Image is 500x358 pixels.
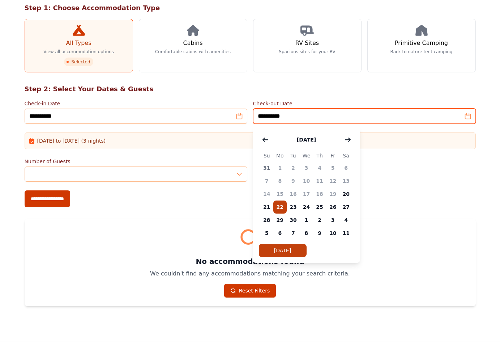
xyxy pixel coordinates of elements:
[25,158,247,165] label: Number of Guests
[25,100,247,107] label: Check-in Date
[300,201,313,214] span: 24
[25,84,476,94] h2: Step 2: Select Your Dates & Guests
[260,161,274,174] span: 31
[273,174,287,188] span: 8
[273,188,287,201] span: 15
[155,49,231,55] p: Comfortable cabins with amenities
[313,188,326,201] span: 18
[339,201,353,214] span: 27
[260,188,274,201] span: 14
[287,151,300,160] span: Tu
[326,201,339,214] span: 26
[326,174,339,188] span: 12
[25,19,133,72] a: All Types View all accommodation options Selected
[287,174,300,188] span: 9
[37,137,106,144] span: [DATE] to [DATE] (3 nights)
[390,49,453,55] p: Back to nature tent camping
[287,188,300,201] span: 16
[395,39,448,47] h3: Primitive Camping
[313,227,326,240] span: 9
[260,201,274,214] span: 21
[339,214,353,227] span: 4
[66,39,91,47] h3: All Types
[290,132,323,147] button: [DATE]
[279,49,335,55] p: Spacious sites for your RV
[313,161,326,174] span: 4
[300,174,313,188] span: 10
[260,214,274,227] span: 28
[339,161,353,174] span: 6
[295,39,319,47] h3: RV Sites
[339,174,353,188] span: 13
[259,244,307,257] button: [DATE]
[300,151,313,160] span: We
[313,214,326,227] span: 2
[313,201,326,214] span: 25
[33,269,467,278] p: We couldn't find any accommodations matching your search criteria.
[224,284,276,298] a: Reset Filters
[339,188,353,201] span: 20
[326,227,339,240] span: 10
[300,161,313,174] span: 3
[273,161,287,174] span: 1
[300,214,313,227] span: 1
[253,100,476,107] label: Check-out Date
[326,214,339,227] span: 3
[273,227,287,240] span: 6
[287,161,300,174] span: 2
[300,188,313,201] span: 17
[43,49,114,55] p: View all accommodation options
[326,151,339,160] span: Fr
[25,3,476,13] h2: Step 1: Choose Accommodation Type
[287,227,300,240] span: 7
[326,188,339,201] span: 19
[64,58,93,66] span: Selected
[287,201,300,214] span: 23
[33,256,467,266] h3: No accommodations found
[313,174,326,188] span: 11
[260,174,274,188] span: 7
[313,151,326,160] span: Th
[339,151,353,160] span: Sa
[260,151,274,160] span: Su
[183,39,202,47] h3: Cabins
[273,214,287,227] span: 29
[273,151,287,160] span: Mo
[273,201,287,214] span: 22
[367,19,476,72] a: Primitive Camping Back to nature tent camping
[253,19,362,72] a: RV Sites Spacious sites for your RV
[260,227,274,240] span: 5
[300,227,313,240] span: 8
[326,161,339,174] span: 5
[287,214,300,227] span: 30
[139,19,247,72] a: Cabins Comfortable cabins with amenities
[339,227,353,240] span: 11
